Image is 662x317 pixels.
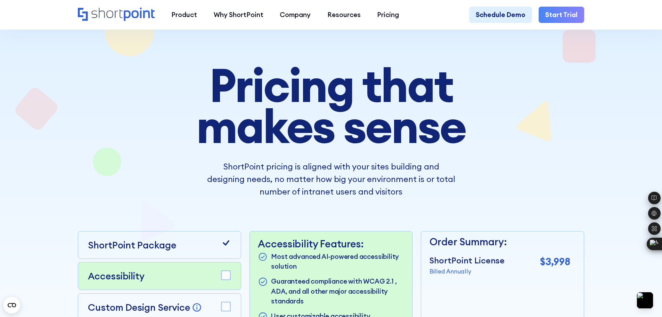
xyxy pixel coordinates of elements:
[627,284,662,317] iframe: Chat Widget
[88,238,176,252] p: ShortPoint Package
[207,160,455,198] p: ShortPoint pricing is aligned with your sites building and designing needs, no matter how big you...
[377,10,399,20] div: Pricing
[469,7,532,23] a: Schedule Demo
[214,10,263,20] div: Why ShortPoint
[171,10,197,20] div: Product
[88,301,190,313] p: Custom Design Service
[3,297,20,314] button: Open CMP widget
[258,238,404,250] p: Accessibility Features:
[163,7,205,23] a: Product
[271,7,319,23] a: Company
[271,252,404,271] p: Most advanced AI-powered accessibility solution
[430,267,505,276] p: Billed Annually
[271,276,404,306] p: Guaranteed compliance with WCAG 2.1 , ADA, and all other major accessibility standards
[327,10,361,20] div: Resources
[145,65,517,147] h1: Pricing that makes sense
[430,254,505,267] p: ShortPoint License
[369,7,408,23] a: Pricing
[430,235,570,249] p: Order Summary:
[319,7,369,23] a: Resources
[88,269,145,283] p: Accessibility
[205,7,272,23] a: Why ShortPoint
[280,10,311,20] div: Company
[78,8,155,22] a: Home
[540,254,570,269] p: $3,998
[539,7,584,23] a: Start Trial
